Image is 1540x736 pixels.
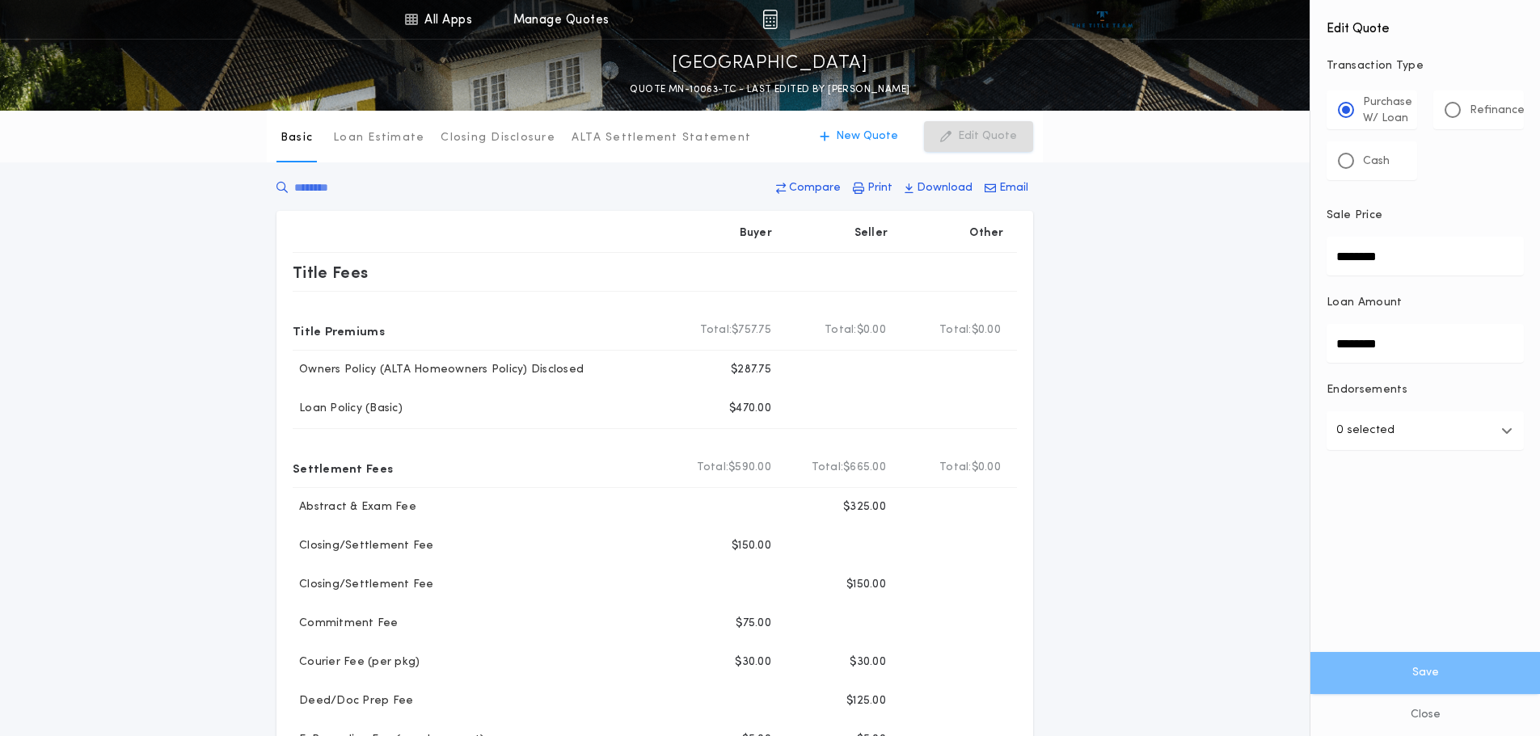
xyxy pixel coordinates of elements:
input: Sale Price [1327,237,1524,275]
p: Settlement Fees [293,455,393,481]
p: Owners Policy (ALTA Homeowners Policy) Disclosed [293,362,584,378]
p: Title Premiums [293,318,385,343]
button: 0 selected [1327,411,1524,450]
p: Endorsements [1327,382,1524,398]
button: Email [980,174,1033,203]
p: Seller [854,225,888,242]
b: Total: [812,460,844,476]
p: Refinance [1470,103,1525,119]
p: Print [867,180,892,196]
p: Courier Fee (per pkg) [293,654,420,671]
button: Compare [771,174,846,203]
button: Edit Quote [924,121,1033,152]
p: Loan Estimate [333,130,424,146]
span: $757.75 [732,322,771,339]
p: $150.00 [732,538,771,554]
span: $0.00 [972,460,1001,476]
p: Abstract & Exam Fee [293,499,416,515]
p: Download [917,180,973,196]
h4: Edit Quote [1327,10,1524,39]
p: New Quote [836,128,898,145]
p: Sale Price [1327,208,1382,224]
input: Loan Amount [1327,324,1524,363]
p: $30.00 [735,654,771,671]
p: $470.00 [729,401,771,417]
p: $150.00 [846,577,886,593]
b: Total: [939,322,972,339]
p: Closing/Settlement Fee [293,577,434,593]
span: $665.00 [843,460,886,476]
img: vs-icon [1072,11,1133,27]
p: $325.00 [843,499,886,515]
p: Closing Disclosure [441,130,555,146]
button: Save [1310,652,1540,694]
p: Other [970,225,1004,242]
b: Total: [697,460,729,476]
b: Total: [939,460,972,476]
p: $75.00 [736,616,771,632]
p: Compare [789,180,841,196]
p: $287.75 [731,362,771,378]
p: Commitment Fee [293,616,399,632]
p: Deed/Doc Prep Fee [293,693,413,709]
p: QUOTE MN-10063-TC - LAST EDITED BY [PERSON_NAME] [630,82,909,98]
p: Transaction Type [1327,58,1524,74]
p: Closing/Settlement Fee [293,538,434,554]
p: Purchase W/ Loan [1363,95,1412,127]
span: $0.00 [972,322,1001,339]
button: Print [848,174,897,203]
p: Buyer [740,225,772,242]
p: Edit Quote [958,128,1017,145]
p: Loan Amount [1327,295,1403,311]
p: $125.00 [846,693,886,709]
p: $30.00 [850,654,886,671]
p: Cash [1363,154,1390,170]
p: Title Fees [293,259,369,285]
img: img [762,10,778,29]
p: 0 selected [1336,421,1394,440]
b: Total: [700,322,732,339]
p: ALTA Settlement Statement [572,130,751,146]
p: [GEOGRAPHIC_DATA] [672,51,868,77]
button: Download [900,174,977,203]
p: Basic [281,130,313,146]
b: Total: [825,322,857,339]
span: $0.00 [857,322,886,339]
p: Email [999,180,1028,196]
p: Loan Policy (Basic) [293,401,403,417]
button: New Quote [804,121,914,152]
span: $590.00 [728,460,771,476]
button: Close [1310,694,1540,736]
